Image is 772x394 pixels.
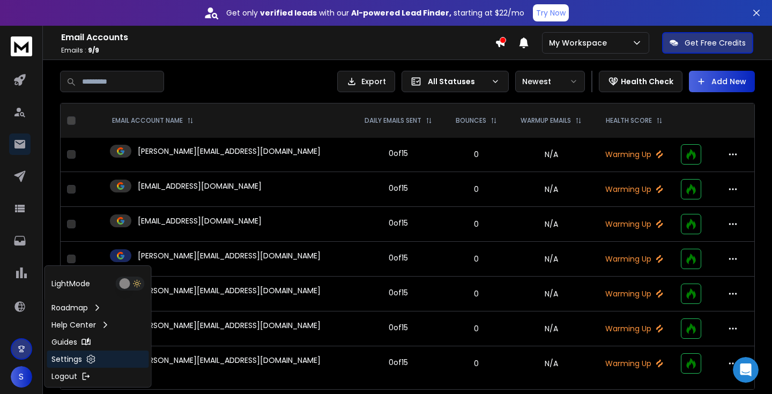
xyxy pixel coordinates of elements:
p: 0 [451,219,502,229]
p: HEALTH SCORE [606,116,652,125]
button: Get Free Credits [662,32,753,54]
a: Guides [47,333,149,351]
p: [EMAIL_ADDRESS][DOMAIN_NAME] [138,181,262,191]
p: Warming Up [600,219,669,229]
td: N/A [508,242,593,277]
td: N/A [508,137,593,172]
p: [PERSON_NAME][EMAIL_ADDRESS][DOMAIN_NAME] [138,320,321,331]
p: 0 [451,288,502,299]
p: Warming Up [600,254,669,264]
p: Warming Up [600,149,669,160]
p: Try Now [536,8,566,18]
button: Health Check [599,71,682,92]
span: 9 / 9 [88,46,99,55]
p: BOUNCES [456,116,486,125]
strong: verified leads [260,8,317,18]
div: 0 of 15 [389,357,408,368]
p: Light Mode [51,278,90,289]
p: [EMAIL_ADDRESS][DOMAIN_NAME] [138,215,262,226]
div: 0 of 15 [389,148,408,159]
button: Export [337,71,395,92]
div: 0 of 15 [389,322,408,333]
p: All Statuses [428,76,487,87]
td: N/A [508,311,593,346]
p: Roadmap [51,302,88,313]
p: Health Check [621,76,673,87]
td: N/A [508,172,593,207]
p: My Workspace [549,38,611,48]
p: 0 [451,254,502,264]
td: N/A [508,207,593,242]
p: Warming Up [600,358,669,369]
button: Add New [689,71,755,92]
p: Guides [51,337,77,347]
p: WARMUP EMAILS [521,116,571,125]
p: 0 [451,323,502,334]
div: 0 of 15 [389,252,408,263]
button: go back [7,4,27,25]
div: EMAIL ACCOUNT NAME [112,116,194,125]
button: S [11,366,32,388]
iframe: Intercom live chat [733,357,759,383]
h1: Email Accounts [61,31,495,44]
p: Get Free Credits [685,38,746,48]
div: 0 of 15 [389,218,408,228]
p: 0 [451,358,502,369]
p: Get only with our starting at $22/mo [226,8,524,18]
p: Emails : [61,46,495,55]
p: Help Center [51,319,96,330]
p: Logout [51,371,77,382]
p: [PERSON_NAME][EMAIL_ADDRESS][DOMAIN_NAME] [138,355,321,366]
p: [PERSON_NAME][EMAIL_ADDRESS][DOMAIN_NAME] [138,250,321,261]
p: [PERSON_NAME][EMAIL_ADDRESS][DOMAIN_NAME] [138,146,321,157]
p: DAILY EMAILS SENT [365,116,421,125]
p: Warming Up [600,288,669,299]
a: Roadmap [47,299,149,316]
p: [PERSON_NAME][EMAIL_ADDRESS][DOMAIN_NAME] [138,285,321,296]
a: Settings [47,351,149,368]
button: Newest [515,71,585,92]
a: Help Center [47,316,149,333]
strong: AI-powered Lead Finder, [351,8,451,18]
p: 0 [451,184,502,195]
div: 0 of 15 [389,287,408,298]
button: Expand window [187,4,207,25]
button: Try Now [533,4,569,21]
p: Warming Up [600,323,669,334]
p: Warming Up [600,184,669,195]
td: N/A [508,277,593,311]
img: logo [11,36,32,56]
td: N/A [508,346,593,381]
p: 0 [451,149,502,160]
p: Settings [51,354,82,365]
div: 0 of 15 [389,183,408,194]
